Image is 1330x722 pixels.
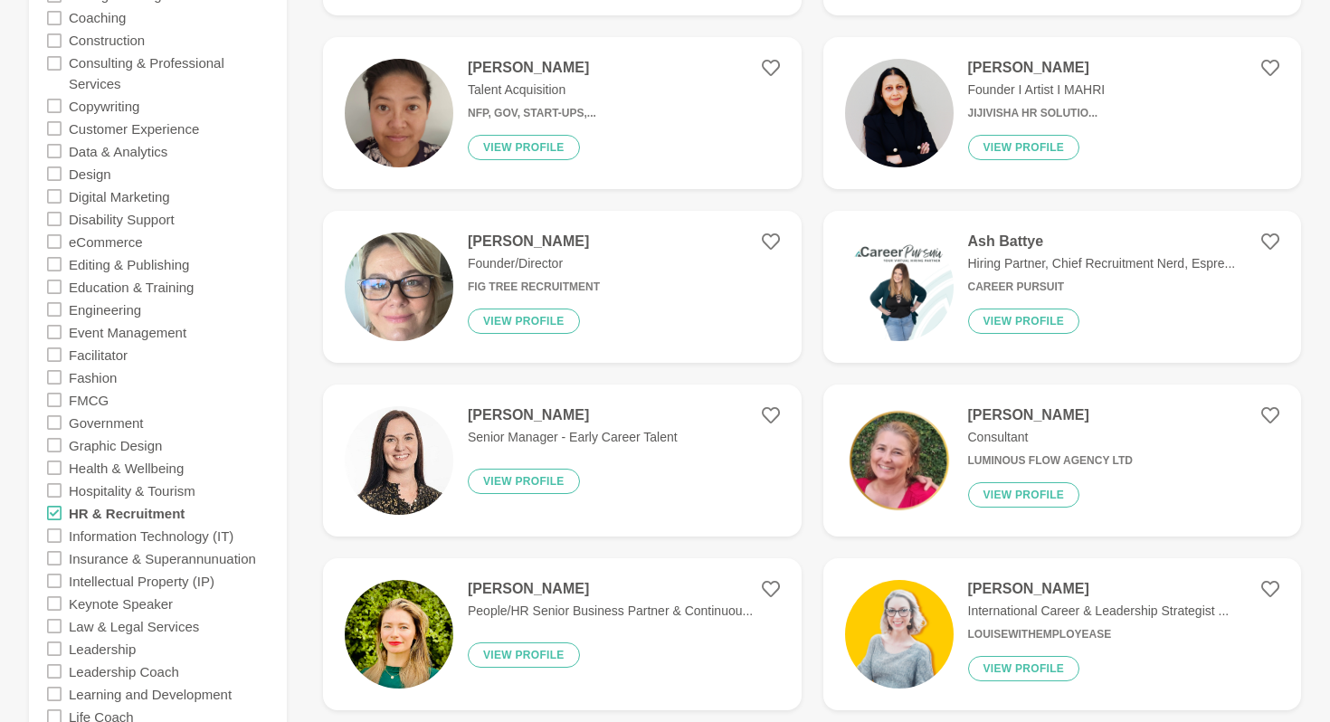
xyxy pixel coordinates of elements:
[968,628,1230,641] h6: LouiseWithEmployEase
[968,233,1236,251] h4: Ash Battye
[323,211,802,363] a: [PERSON_NAME]Founder/DirectorFig Tree RecruitmentView profile
[468,642,580,668] button: View profile
[69,52,269,95] label: Consulting & Professional Services
[69,366,117,388] label: Fashion
[968,81,1106,100] p: Founder I Artist I MAHRI
[69,207,175,230] label: Disability Support
[69,275,194,298] label: Education & Training
[69,592,173,614] label: Keynote Speaker
[968,482,1080,508] button: View profile
[69,162,111,185] label: Design
[468,135,580,160] button: View profile
[69,546,256,569] label: Insurance & Superannunuation
[69,456,184,479] label: Health & Wellbeing
[69,388,109,411] label: FMCG
[468,580,753,598] h4: [PERSON_NAME]
[69,433,162,456] label: Graphic Design
[845,406,954,515] img: 95ed0b5d87fa9936ea0607c064def7179e7a1f30-1000x1000.png
[69,139,167,162] label: Data & Analytics
[69,479,195,501] label: Hospitality & Tourism
[468,428,678,447] p: Senior Manager - Early Career Talent
[468,406,678,424] h4: [PERSON_NAME]
[69,6,126,29] label: Coaching
[968,656,1080,681] button: View profile
[968,428,1133,447] p: Consultant
[968,580,1230,598] h4: [PERSON_NAME]
[69,660,179,682] label: Leadership Coach
[69,94,139,117] label: Copywriting
[968,280,1236,294] h6: Career Pursuit
[323,558,802,710] a: [PERSON_NAME]People/HR Senior Business Partner & Continuou...View profile
[69,230,143,252] label: eCommerce
[968,406,1133,424] h4: [PERSON_NAME]
[468,59,596,77] h4: [PERSON_NAME]
[968,254,1236,273] p: Hiring Partner, Chief Recruitment Nerd, Espre...
[468,309,580,334] button: View profile
[69,185,170,207] label: Digital Marketing
[968,454,1133,468] h6: Luminous Flow Agency Ltd
[69,524,233,546] label: Information Technology (IT)
[968,309,1080,334] button: View profile
[345,406,453,515] img: 17613eace20b990c73b466a04cde2c2b9b450d6b-443x443.jpg
[69,569,214,592] label: Intellectual Property (IP)
[69,252,189,275] label: Editing & Publishing
[823,558,1302,710] a: [PERSON_NAME]International Career & Leadership Strategist ...LouiseWithEmployEaseView profile
[345,233,453,341] img: 8275b69c5e878cd6dd4933b691afbf0de9073a61-764x1037.jpg
[345,580,453,689] img: d2d075d8c83ff6e19baca2098b55df135e90e682-3008x2775.jpg
[323,37,802,189] a: [PERSON_NAME]Talent AcquisitionNFP, Gov, Start-Ups,...View profile
[468,107,596,120] h6: NFP, Gov, Start-Ups,...
[69,682,232,705] label: Learning and Development
[69,637,136,660] label: Leadership
[845,233,954,341] img: 1fa50aabf0b16ab929661e8ef9e198f42b98c057-1080x1080.png
[69,343,128,366] label: Facilitator
[468,233,600,251] h4: [PERSON_NAME]
[345,59,453,167] img: a39531ed944635f7551ccd831197afe950177119-2208x2944.jpg
[69,320,186,343] label: Event Management
[69,29,145,52] label: Construction
[468,602,753,621] p: People/HR Senior Business Partner & Continuou...
[968,59,1106,77] h4: [PERSON_NAME]
[468,81,596,100] p: Talent Acquisition
[823,385,1302,537] a: [PERSON_NAME]ConsultantLuminous Flow Agency LtdView profile
[823,37,1302,189] a: [PERSON_NAME]Founder I Artist I MAHRIJijivisha HR Solutio...View profile
[69,117,199,139] label: Customer Experience
[845,580,954,689] img: ec32ca9dd266c48f35506263bca8bc2fe6332073-1080x1080.jpg
[468,254,600,273] p: Founder/Director
[69,614,199,637] label: Law & Legal Services
[845,59,954,167] img: a64cdb5362bd95f97a1a62b264c607aef0a6ff99-2732x3034.jpg
[323,385,802,537] a: [PERSON_NAME]Senior Manager - Early Career TalentView profile
[468,469,580,494] button: View profile
[69,298,141,320] label: Engineering
[69,411,144,433] label: Government
[468,280,600,294] h6: Fig Tree Recruitment
[968,602,1230,621] p: International Career & Leadership Strategist ...
[69,501,185,524] label: HR & Recruitment
[968,107,1106,120] h6: Jijivisha HR Solutio...
[823,211,1302,363] a: Ash BattyeHiring Partner, Chief Recruitment Nerd, Espre...Career PursuitView profile
[968,135,1080,160] button: View profile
